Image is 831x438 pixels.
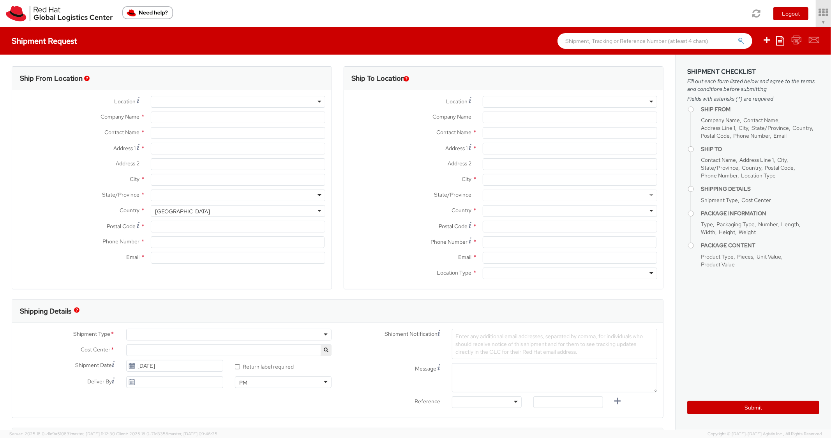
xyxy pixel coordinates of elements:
[20,74,83,82] h3: Ship From Location
[687,401,819,414] button: Submit
[452,207,471,214] span: Country
[385,330,438,338] span: Shipment Notification
[701,117,740,124] span: Company Name
[777,156,787,163] span: City
[168,431,217,436] span: master, [DATE] 09:46:25
[687,95,819,103] span: Fields with asterisks (*) are required
[436,129,471,136] span: Contact Name
[701,156,736,163] span: Contact Name
[81,346,110,355] span: Cost Center
[743,117,778,124] span: Contact Name
[116,160,139,167] span: Address 2
[120,207,139,214] span: Country
[741,197,771,204] span: Cost Center
[701,146,819,152] h4: Ship To
[130,176,139,183] span: City
[707,431,822,437] span: Copyright © [DATE]-[DATE] Agistix Inc., All Rights Reserved
[687,68,819,75] h3: Shipment Checklist
[75,361,112,369] span: Shipment Date
[701,253,734,260] span: Product Type
[701,243,819,248] h4: Package Content
[87,378,112,386] span: Deliver By
[701,132,730,139] span: Postal Code
[9,431,115,436] span: Server: 2025.18.0-d1e9a510831
[741,172,776,179] span: Location Type
[462,176,471,183] span: City
[235,364,240,369] input: Return label required
[434,191,471,198] span: State/Province
[122,6,173,19] button: Need help?
[116,431,217,436] span: Client: 2025.18.0-71d3358
[701,221,713,228] span: Type
[73,330,110,339] span: Shipment Type
[739,229,756,236] span: Weight
[781,221,799,228] span: Length
[102,238,139,245] span: Phone Number
[107,223,136,230] span: Postal Code
[701,106,819,112] h4: Ship From
[12,37,77,45] h4: Shipment Request
[20,307,71,315] h3: Shipping Details
[415,365,436,372] span: Message
[719,229,735,236] span: Height
[558,33,752,49] input: Shipment, Tracking or Reference Number (at least 4 chars)
[773,132,787,139] span: Email
[455,333,643,355] span: Enter any additional email addresses, separated by comma, for individuals who should receive noti...
[733,132,770,139] span: Phone Number
[432,113,471,120] span: Company Name
[739,124,748,131] span: City
[430,238,468,245] span: Phone Number
[415,398,440,405] span: Reference
[739,156,774,163] span: Address Line 1
[773,7,808,20] button: Logout
[155,207,210,215] div: [GEOGRAPHIC_DATA]
[701,164,738,171] span: State/Province
[701,186,819,192] h4: Shipping Details
[701,172,737,179] span: Phone Number
[752,124,789,131] span: State/Province
[716,221,755,228] span: Packaging Type
[792,124,812,131] span: Country
[687,77,819,93] span: Fill out each form listed below and agree to the terms and conditions before submitting
[458,254,471,261] span: Email
[101,113,139,120] span: Company Name
[113,145,136,152] span: Address 1
[737,253,753,260] span: Pieces
[765,164,794,171] span: Postal Code
[821,19,826,25] span: ▼
[758,221,778,228] span: Number
[114,98,136,105] span: Location
[352,74,405,82] h3: Ship To Location
[701,124,735,131] span: Address Line 1
[239,379,247,387] div: PM
[446,98,468,105] span: Location
[126,254,139,261] span: Email
[439,223,468,230] span: Postal Code
[71,431,115,436] span: master, [DATE] 11:12:30
[757,253,781,260] span: Unit Value
[102,191,139,198] span: State/Province
[235,362,295,371] label: Return label required
[445,145,468,152] span: Address 1
[701,261,735,268] span: Product Value
[104,129,139,136] span: Contact Name
[437,269,471,276] span: Location Type
[742,164,761,171] span: Country
[448,160,471,167] span: Address 2
[701,197,738,204] span: Shipment Type
[6,6,113,21] img: rh-logistics-00dfa346123c4ec078e1.svg
[701,229,715,236] span: Width
[701,211,819,216] h4: Package Information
